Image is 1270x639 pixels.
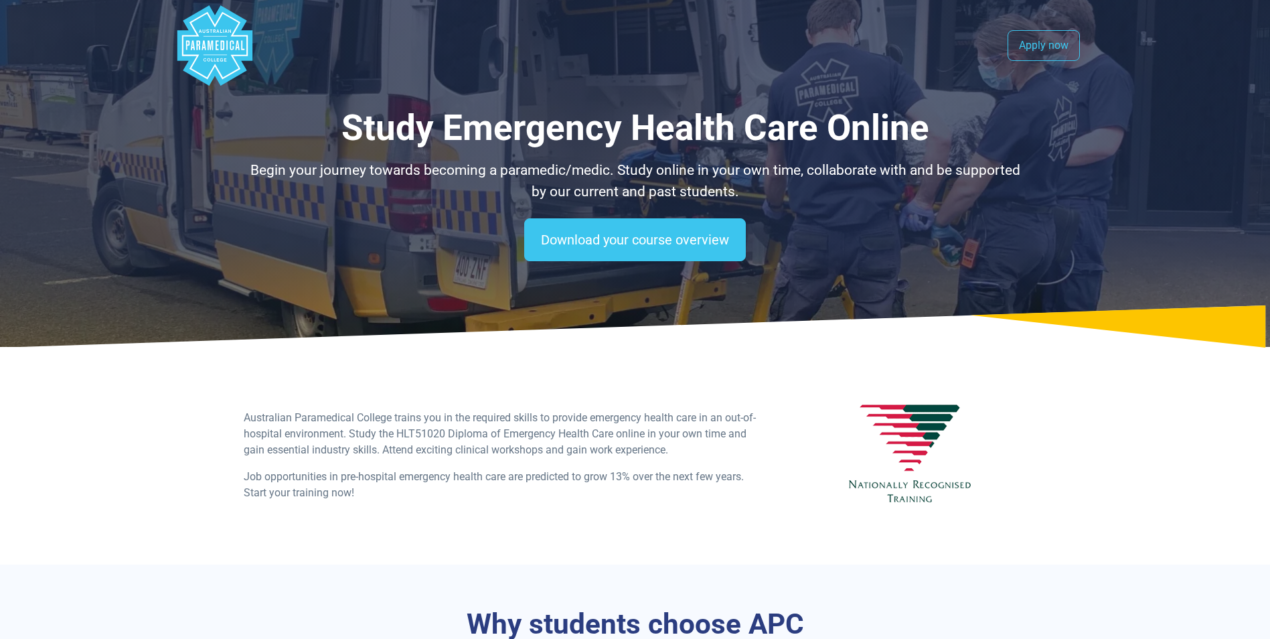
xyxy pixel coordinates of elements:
p: Job opportunities in pre-hospital emergency health care are predicted to grow 13% over the next f... [244,469,761,501]
a: Download your course overview [524,218,746,261]
div: Australian Paramedical College [175,5,255,86]
h1: Study Emergency Health Care Online [244,107,1027,149]
a: Apply now [1008,30,1080,61]
p: Begin your journey towards becoming a paramedic/medic. Study online in your own time, collaborate... [244,160,1027,202]
p: Australian Paramedical College trains you in the required skills to provide emergency health care... [244,410,761,458]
